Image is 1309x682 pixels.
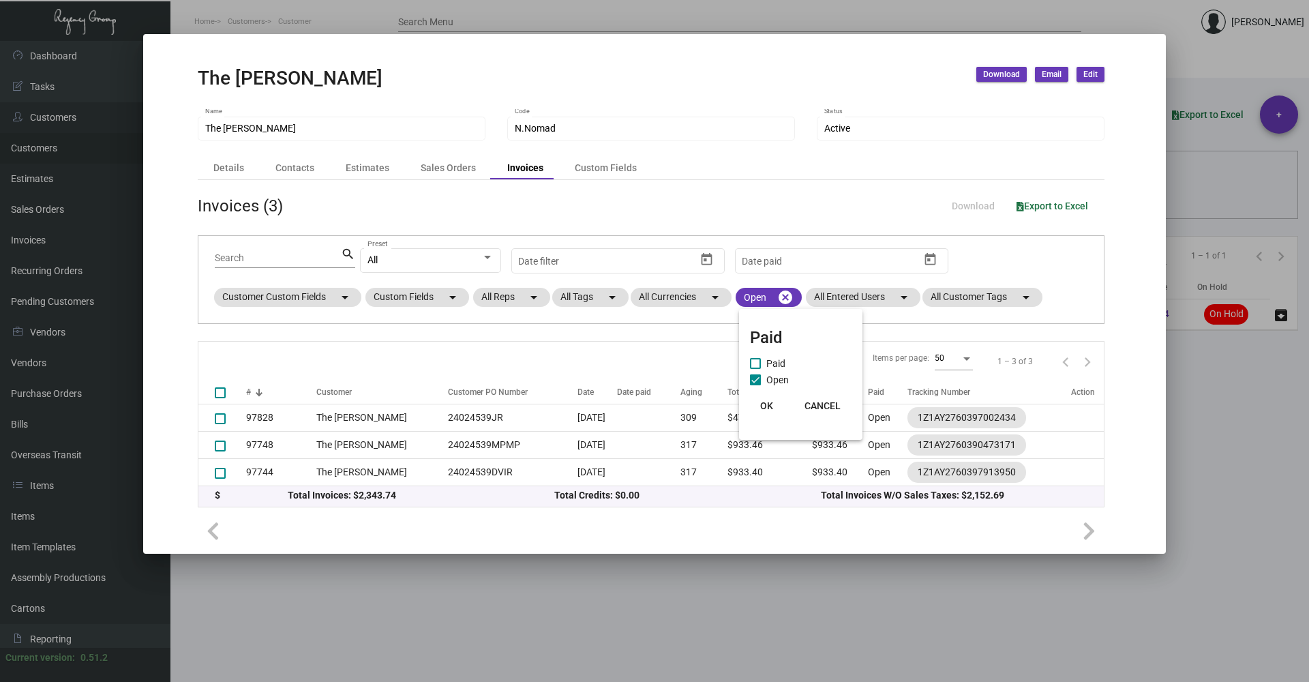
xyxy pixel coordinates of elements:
[766,355,785,372] span: Paid
[794,394,852,418] button: CANCEL
[5,651,75,665] div: Current version:
[80,651,108,665] div: 0.51.2
[750,325,852,350] mat-card-title: Paid
[760,400,773,411] span: OK
[744,394,788,418] button: OK
[766,372,789,388] span: Open
[804,400,841,411] span: CANCEL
